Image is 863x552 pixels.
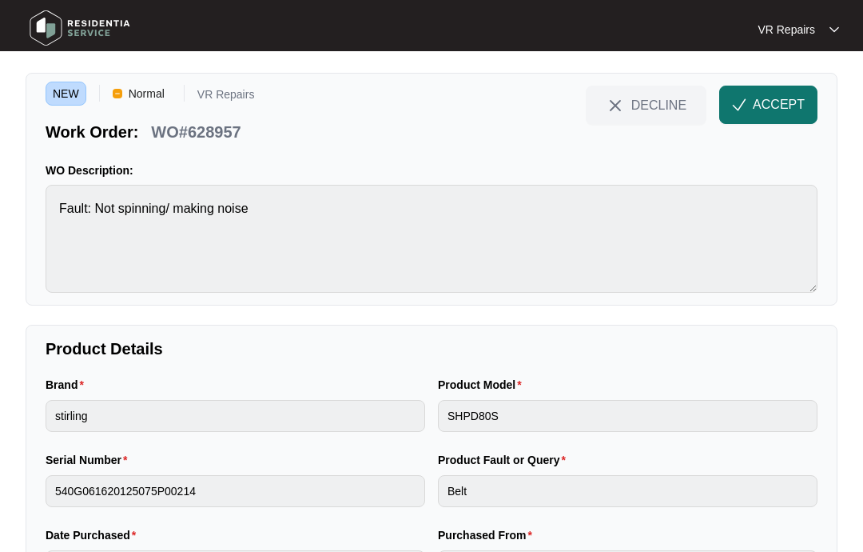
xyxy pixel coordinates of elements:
label: Product Fault or Query [438,452,572,468]
img: Vercel Logo [113,89,122,98]
img: residentia service logo [24,4,136,52]
p: WO#628957 [151,121,241,143]
img: dropdown arrow [829,26,839,34]
span: Normal [122,82,171,106]
p: WO Description: [46,162,817,178]
input: Product Fault or Query [438,475,817,507]
button: close-IconDECLINE [586,86,706,124]
img: check-Icon [732,98,746,112]
input: Brand [46,400,425,432]
p: VR Repairs [197,89,255,106]
input: Serial Number [46,475,425,507]
label: Date Purchased [46,527,142,543]
span: ACCEPT [753,95,805,114]
p: VR Repairs [758,22,815,38]
button: check-IconACCEPT [719,86,817,124]
span: DECLINE [631,96,686,114]
label: Brand [46,377,90,393]
p: Product Details [46,338,817,360]
label: Purchased From [438,527,539,543]
label: Product Model [438,377,528,393]
input: Product Model [438,400,817,432]
textarea: Fault: Not spinning/ making noise [46,185,817,293]
label: Serial Number [46,452,133,468]
p: Work Order: [46,121,138,143]
img: close-Icon [606,96,625,115]
span: NEW [46,82,86,106]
